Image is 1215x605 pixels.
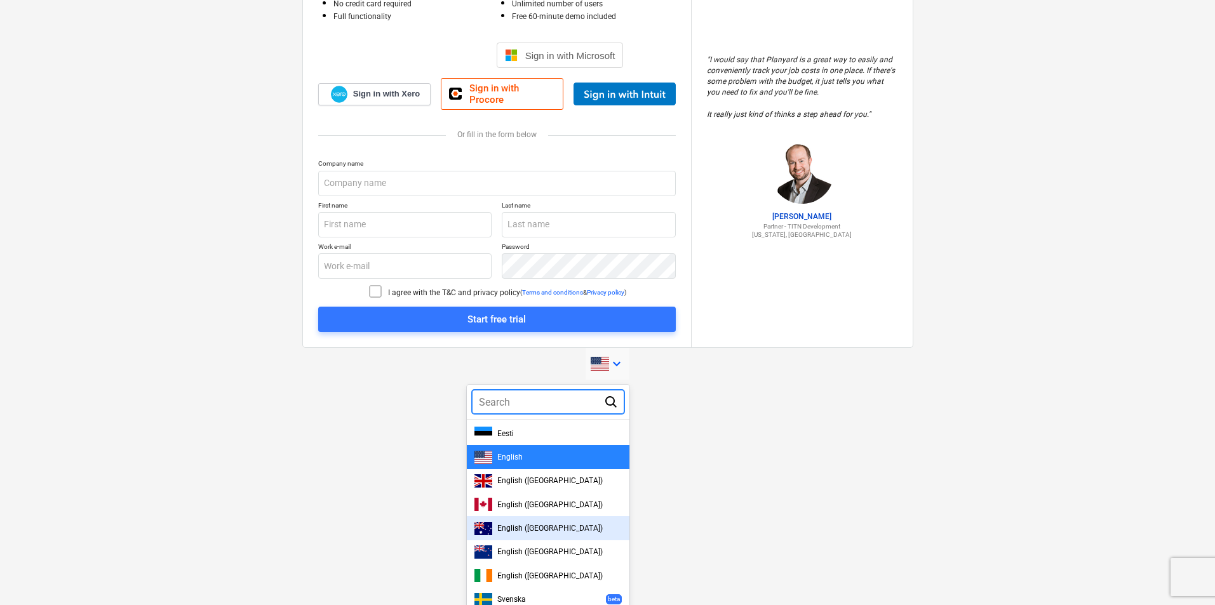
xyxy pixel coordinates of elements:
[497,476,603,485] span: English ([GEOGRAPHIC_DATA])
[497,524,603,533] span: English ([GEOGRAPHIC_DATA])
[497,500,603,509] span: English ([GEOGRAPHIC_DATA])
[497,453,523,462] span: English
[497,547,603,556] span: English ([GEOGRAPHIC_DATA])
[497,429,514,438] span: Eesti
[497,595,526,604] span: Svenska
[608,595,620,603] p: beta
[497,571,603,580] span: English ([GEOGRAPHIC_DATA])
